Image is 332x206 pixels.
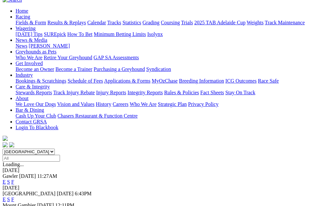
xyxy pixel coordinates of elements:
[94,66,145,72] a: Purchasing a Greyhound
[247,20,264,25] a: Weights
[16,55,329,61] div: Greyhounds as Pets
[16,49,56,54] a: Greyhounds as Pets
[16,78,66,84] a: Bookings & Scratchings
[96,90,126,95] a: Injury Reports
[7,197,10,202] a: S
[123,20,141,25] a: Statistics
[200,90,224,95] a: Fact Sheets
[16,96,29,101] a: About
[94,55,139,60] a: GAP SA Assessments
[87,20,106,25] a: Calendar
[104,78,150,84] a: Applications & Forms
[11,197,14,202] a: F
[16,20,329,26] div: Racing
[16,107,44,113] a: Bar & Dining
[130,101,157,107] a: Who We Are
[107,20,121,25] a: Tracks
[16,125,58,130] a: Login To Blackbook
[127,90,163,95] a: Integrity Reports
[181,20,193,25] a: Trials
[16,55,42,60] a: Who We Are
[19,173,36,179] span: [DATE]
[225,90,255,95] a: Stay On Track
[67,31,93,37] a: How To Bet
[3,162,24,167] span: Loading...
[265,20,305,25] a: Track Maintenance
[188,101,219,107] a: Privacy Policy
[16,66,329,72] div: Get Involved
[16,113,329,119] div: Bar & Dining
[16,31,329,37] div: Wagering
[37,173,57,179] span: 11:27AM
[9,142,14,147] img: twitter.svg
[94,31,146,37] a: Minimum Betting Limits
[3,173,18,179] span: Gawler
[161,20,180,25] a: Coursing
[3,191,55,196] span: [GEOGRAPHIC_DATA]
[16,72,33,78] a: Industry
[16,43,27,49] a: News
[53,90,95,95] a: Track Injury Rebate
[16,37,47,43] a: News & Media
[16,66,54,72] a: Become an Owner
[16,61,43,66] a: Get Involved
[3,136,8,141] img: logo-grsa-white.png
[11,179,14,185] a: F
[225,78,256,84] a: ICG Outcomes
[143,20,160,25] a: Grading
[258,78,279,84] a: Race Safe
[16,20,46,25] a: Fields & Form
[55,66,92,72] a: Become a Trainer
[16,8,28,14] a: Home
[57,113,137,119] a: Chasers Restaurant & Function Centre
[16,84,50,89] a: Care & Integrity
[16,31,42,37] a: [DATE] Tips
[16,113,56,119] a: Cash Up Your Club
[57,191,74,196] span: [DATE]
[57,101,94,107] a: Vision and Values
[147,31,163,37] a: Isolynx
[158,101,187,107] a: Strategic Plan
[3,142,8,147] img: facebook.svg
[16,101,56,107] a: We Love Our Dogs
[164,90,199,95] a: Rules & Policies
[16,78,329,84] div: Industry
[3,179,6,185] a: E
[7,179,10,185] a: S
[16,101,329,107] div: About
[113,101,128,107] a: Careers
[16,90,52,95] a: Stewards Reports
[75,191,92,196] span: 6:43PM
[44,31,66,37] a: SUREpick
[16,26,36,31] a: Wagering
[16,90,329,96] div: Care & Integrity
[3,185,329,191] div: [DATE]
[179,78,224,84] a: Breeding Information
[146,66,171,72] a: Syndication
[152,78,178,84] a: MyOzChase
[16,43,329,49] div: News & Media
[47,20,86,25] a: Results & Replays
[96,101,111,107] a: History
[67,78,103,84] a: Schedule of Fees
[16,14,30,19] a: Racing
[3,155,60,162] input: Select date
[3,167,329,173] div: [DATE]
[3,197,6,202] a: E
[44,55,92,60] a: Retire Your Greyhound
[194,20,245,25] a: 2025 TAB Adelaide Cup
[29,43,70,49] a: [PERSON_NAME]
[16,119,47,124] a: Contact GRSA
